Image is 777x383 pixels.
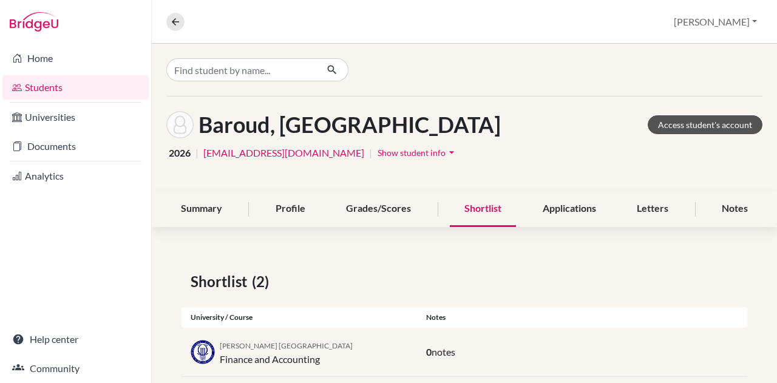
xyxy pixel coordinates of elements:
[166,111,194,138] img: Aryana Baroud's avatar
[191,340,215,364] img: es_car_me3c59pg.png
[648,115,762,134] a: Access student's account
[426,346,432,358] span: 0
[369,146,372,160] span: |
[220,341,353,350] span: [PERSON_NAME] [GEOGRAPHIC_DATA]
[331,191,426,227] div: Grades/Scores
[446,146,458,158] i: arrow_drop_down
[707,191,762,227] div: Notes
[252,271,274,293] span: (2)
[668,10,762,33] button: [PERSON_NAME]
[203,146,364,160] a: [EMAIL_ADDRESS][DOMAIN_NAME]
[2,327,149,351] a: Help center
[2,75,149,100] a: Students
[377,143,458,162] button: Show student infoarrow_drop_down
[432,346,455,358] span: notes
[191,271,252,293] span: Shortlist
[198,112,501,138] h1: Baroud, [GEOGRAPHIC_DATA]
[169,146,191,160] span: 2026
[220,337,353,367] div: Finance and Accounting
[2,46,149,70] a: Home
[622,191,683,227] div: Letters
[378,147,446,158] span: Show student info
[166,58,317,81] input: Find student by name...
[2,105,149,129] a: Universities
[166,191,237,227] div: Summary
[417,312,747,323] div: Notes
[450,191,516,227] div: Shortlist
[2,356,149,381] a: Community
[2,134,149,158] a: Documents
[528,191,611,227] div: Applications
[261,191,320,227] div: Profile
[182,312,417,323] div: University / Course
[2,164,149,188] a: Analytics
[10,12,58,32] img: Bridge-U
[195,146,198,160] span: |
